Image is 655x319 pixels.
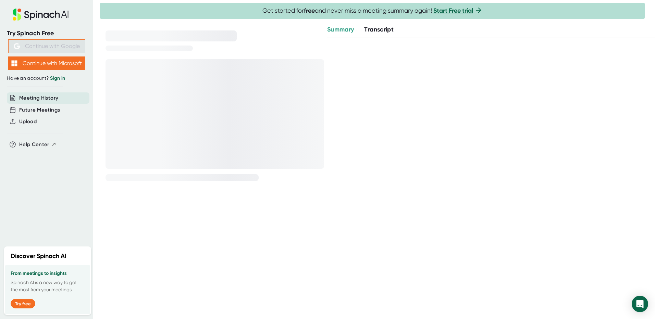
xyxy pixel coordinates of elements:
[11,271,85,276] h3: From meetings to insights
[19,118,37,126] button: Upload
[11,252,66,261] h2: Discover Spinach AI
[632,296,648,312] div: Open Intercom Messenger
[19,94,58,102] button: Meeting History
[19,141,57,149] button: Help Center
[262,7,483,15] span: Get started for and never miss a meeting summary again!
[50,75,65,81] a: Sign in
[8,39,85,53] button: Continue with Google
[433,7,473,14] a: Start Free trial
[11,299,35,308] button: Try free
[7,75,86,81] div: Have an account?
[19,106,60,114] button: Future Meetings
[14,43,20,49] img: Aehbyd4JwY73AAAAAElFTkSuQmCC
[19,141,49,149] span: Help Center
[327,25,354,34] button: Summary
[304,7,315,14] b: free
[8,56,85,70] button: Continue with Microsoft
[327,26,354,33] span: Summary
[7,29,86,37] div: Try Spinach Free
[364,25,394,34] button: Transcript
[11,279,85,293] p: Spinach AI is a new way to get the most from your meetings
[364,26,394,33] span: Transcript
